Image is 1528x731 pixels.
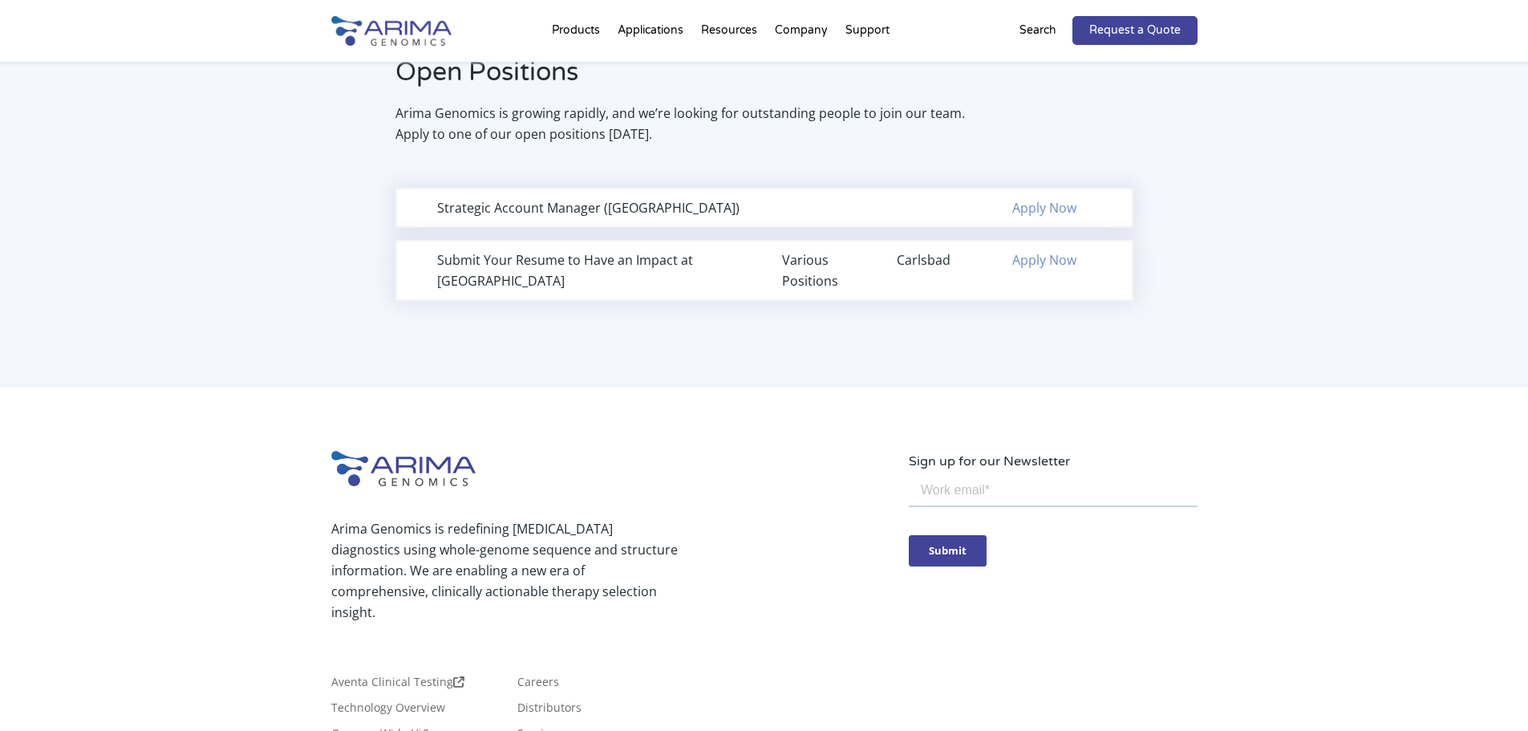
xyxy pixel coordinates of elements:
a: Technology Overview [331,702,445,720]
div: Various Positions [782,250,861,291]
p: Arima Genomics is redefining [MEDICAL_DATA] diagnostics using whole-genome sequence and structure... [331,518,678,623]
div: Submit Your Resume to Have an Impact at [GEOGRAPHIC_DATA] [437,250,747,291]
h2: Open Positions [395,55,969,103]
img: Arima-Genomics-logo [331,16,452,46]
a: Distributors [517,702,582,720]
a: Careers [517,676,559,694]
div: Carlsbad [897,250,976,270]
p: Arima Genomics is growing rapidly, and we’re looking for outstanding people to join our team. App... [395,103,969,144]
div: Strategic Account Manager ([GEOGRAPHIC_DATA]) [437,197,747,218]
p: Search [1019,20,1056,41]
img: Arima-Genomics-logo [331,451,476,486]
a: Aventa Clinical Testing [331,676,464,694]
a: Request a Quote [1072,16,1198,45]
a: Apply Now [1012,251,1076,269]
iframe: Form 0 [909,472,1198,577]
a: Apply Now [1012,199,1076,217]
p: Sign up for our Newsletter [909,451,1198,472]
